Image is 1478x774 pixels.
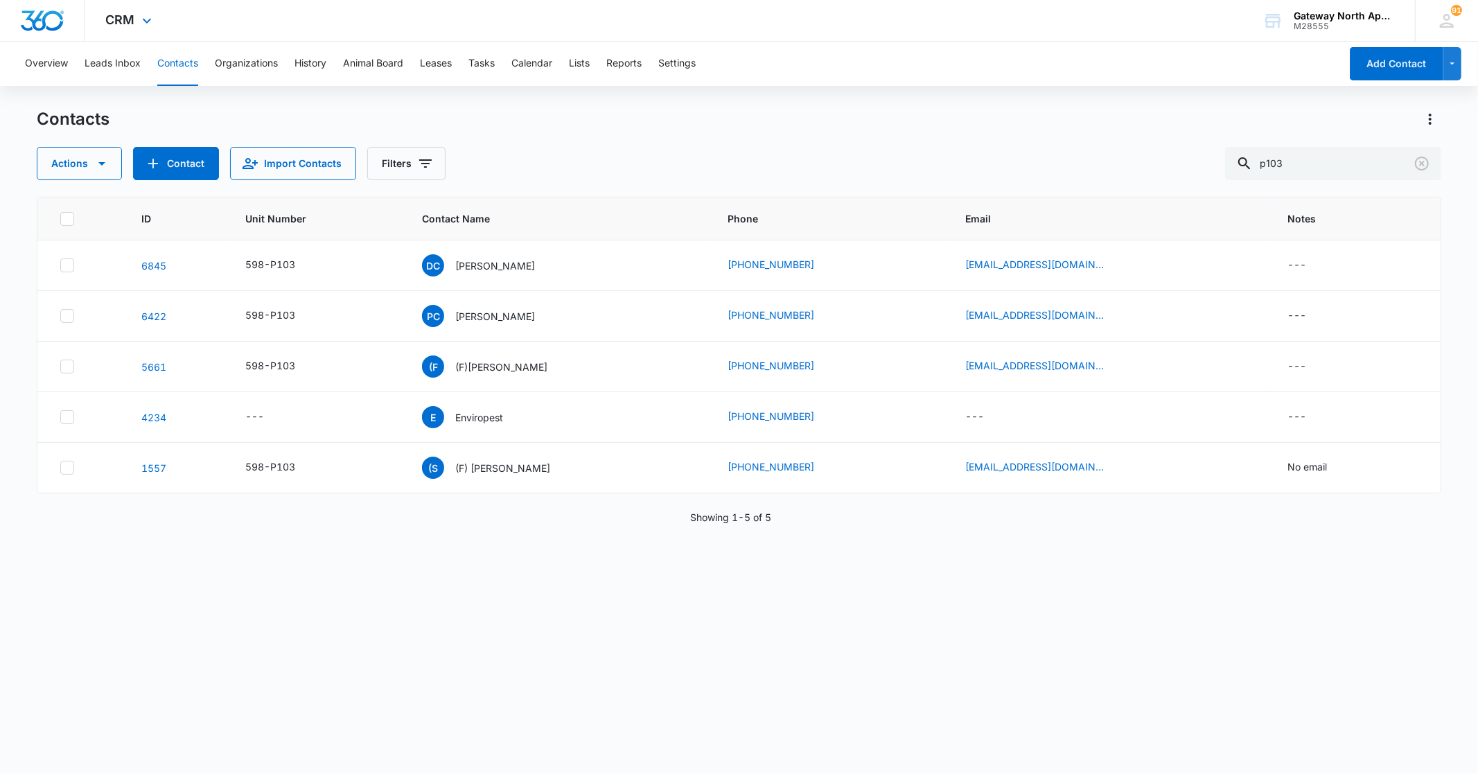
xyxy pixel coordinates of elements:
[511,42,552,86] button: Calendar
[422,457,575,479] div: Contact Name - (F) Shawntell Hansen - Select to Edit Field
[965,409,984,425] div: ---
[245,358,320,375] div: Unit Number - 598-P103 - Select to Edit Field
[1287,358,1306,375] div: ---
[142,412,167,423] a: Navigate to contact details page for Enviropest
[728,257,839,274] div: Phone - (940) 255-7474 - Select to Edit Field
[965,459,1129,476] div: Email - shawntellh@gmail.com - Select to Edit Field
[422,305,444,327] span: PC
[728,257,814,272] a: [PHONE_NUMBER]
[230,147,356,180] button: Import Contacts
[422,355,444,378] span: (F
[294,42,326,86] button: History
[37,109,109,130] h1: Contacts
[455,309,535,324] p: [PERSON_NAME]
[1287,459,1327,474] div: No email
[1294,10,1395,21] div: account name
[85,42,141,86] button: Leads Inbox
[367,147,446,180] button: Filters
[245,409,289,425] div: Unit Number - - Select to Edit Field
[1287,459,1352,476] div: Notes - No email - Select to Edit Field
[142,310,167,322] a: Navigate to contact details page for Paul Cameron
[1287,409,1331,425] div: Notes - - Select to Edit Field
[1287,308,1331,324] div: Notes - - Select to Edit Field
[728,308,814,322] a: [PHONE_NUMBER]
[728,459,839,476] div: Phone - (303) 884-2993 - Select to Edit Field
[728,409,839,425] div: Phone - (970) 545-3065 - Select to Edit Field
[25,42,68,86] button: Overview
[157,42,198,86] button: Contacts
[422,254,444,276] span: DC
[420,42,452,86] button: Leases
[215,42,278,86] button: Organizations
[965,257,1104,272] a: [EMAIL_ADDRESS][DOMAIN_NAME]
[728,358,814,373] a: [PHONE_NUMBER]
[245,358,295,373] div: 598-P103
[37,147,122,180] button: Actions
[965,308,1104,322] a: [EMAIL_ADDRESS][DOMAIN_NAME]
[422,211,674,226] span: Contact Name
[245,211,389,226] span: Unit Number
[1287,257,1306,274] div: ---
[455,360,547,374] p: (F)[PERSON_NAME]
[455,410,503,425] p: Enviropest
[468,42,495,86] button: Tasks
[728,308,839,324] div: Phone - (770) 617-3005 - Select to Edit Field
[1225,147,1441,180] input: Search Contacts
[728,211,912,226] span: Phone
[422,406,528,428] div: Contact Name - Enviropest - Select to Edit Field
[455,258,535,273] p: [PERSON_NAME]
[142,211,192,226] span: ID
[965,257,1129,274] div: Email - danc1204@gmail.com - Select to Edit Field
[965,308,1129,324] div: Email - pdcamerson19@gmail.com - Select to Edit Field
[133,147,219,180] button: Add Contact
[965,459,1104,474] a: [EMAIL_ADDRESS][DOMAIN_NAME]
[1287,409,1306,425] div: ---
[245,257,295,272] div: 598-P103
[965,358,1104,373] a: [EMAIL_ADDRESS][DOMAIN_NAME]
[1411,152,1433,175] button: Clear
[343,42,403,86] button: Animal Board
[142,462,167,474] a: Navigate to contact details page for (F) Shawntell Hansen
[1350,47,1443,80] button: Add Contact
[1451,5,1462,16] span: 91
[422,406,444,428] span: E
[245,257,320,274] div: Unit Number - 598-P103 - Select to Edit Field
[569,42,590,86] button: Lists
[422,305,560,327] div: Contact Name - Paul Cameron - Select to Edit Field
[245,409,264,425] div: ---
[1451,5,1462,16] div: notifications count
[606,42,642,86] button: Reports
[965,409,1009,425] div: Email - - Select to Edit Field
[142,361,167,373] a: Navigate to contact details page for (F)Sydney Fernandez
[1287,211,1418,226] span: Notes
[245,459,295,474] div: 598-P103
[1419,108,1441,130] button: Actions
[245,308,320,324] div: Unit Number - 598-P103 - Select to Edit Field
[728,459,814,474] a: [PHONE_NUMBER]
[245,459,320,476] div: Unit Number - 598-P103 - Select to Edit Field
[1287,358,1331,375] div: Notes - - Select to Edit Field
[1287,308,1306,324] div: ---
[422,457,444,479] span: (S
[1287,257,1331,274] div: Notes - - Select to Edit Field
[142,260,167,272] a: Navigate to contact details page for Daniel Collins
[965,358,1129,375] div: Email - sydney.jolly@gmail.com - Select to Edit Field
[690,510,771,525] p: Showing 1-5 of 5
[455,461,550,475] p: (F) [PERSON_NAME]
[965,211,1235,226] span: Email
[658,42,696,86] button: Settings
[422,254,560,276] div: Contact Name - Daniel Collins - Select to Edit Field
[422,355,572,378] div: Contact Name - (F)Sydney Fernandez - Select to Edit Field
[245,308,295,322] div: 598-P103
[728,409,814,423] a: [PHONE_NUMBER]
[728,358,839,375] div: Phone - (601) 606-9096 - Select to Edit Field
[106,12,135,27] span: CRM
[1294,21,1395,31] div: account id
